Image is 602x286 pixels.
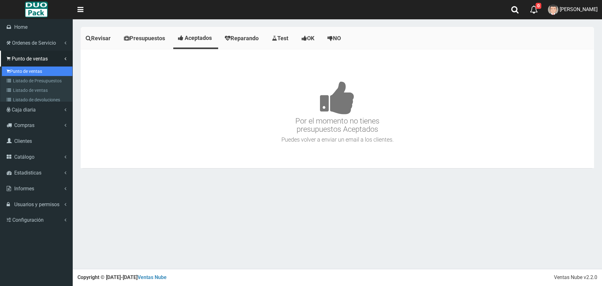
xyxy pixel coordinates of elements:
img: Logo grande [25,2,47,17]
a: Listado de devoluciones [2,95,72,105]
a: Listado de ventas [2,86,72,95]
span: NO [333,35,341,41]
span: Caja diaria [12,107,36,113]
span: Catálogo [14,154,34,160]
a: Presupuestos [119,29,172,48]
a: Aceptados [173,29,218,48]
a: NO [322,29,347,48]
span: Informes [14,186,34,192]
a: Revisar [81,29,117,48]
span: Test [277,35,288,41]
span: [PERSON_NAME] [560,6,598,12]
span: Estadisticas [14,170,41,176]
strong: Copyright © [DATE]-[DATE] [77,274,167,280]
span: Revisar [91,35,111,41]
span: Reparando [230,35,259,41]
span: Home [14,24,28,30]
a: Reparando [220,29,265,48]
span: Presupuestos [130,35,165,41]
h4: Puedes volver a enviar un email a los clientes. [82,137,593,143]
a: Ventas Nube [138,274,167,280]
span: OK [307,35,314,41]
span: Usuarios y permisos [14,201,59,207]
h3: Por el momento no tienes presupuestos Aceptados [82,62,593,134]
span: Compras [14,122,34,128]
span: Punto de ventas [12,56,48,62]
span: Ordenes de Servicio [12,40,56,46]
a: Test [267,29,295,48]
img: User Image [548,4,558,15]
span: Configuración [12,217,44,223]
span: 0 [536,3,541,9]
div: Ventas Nube v2.2.0 [554,274,597,281]
span: Aceptados [185,35,212,41]
a: Punto de ventas [2,67,72,76]
span: Clientes [14,138,32,144]
a: OK [297,29,321,48]
a: Listado de Presupuestos [2,76,72,86]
